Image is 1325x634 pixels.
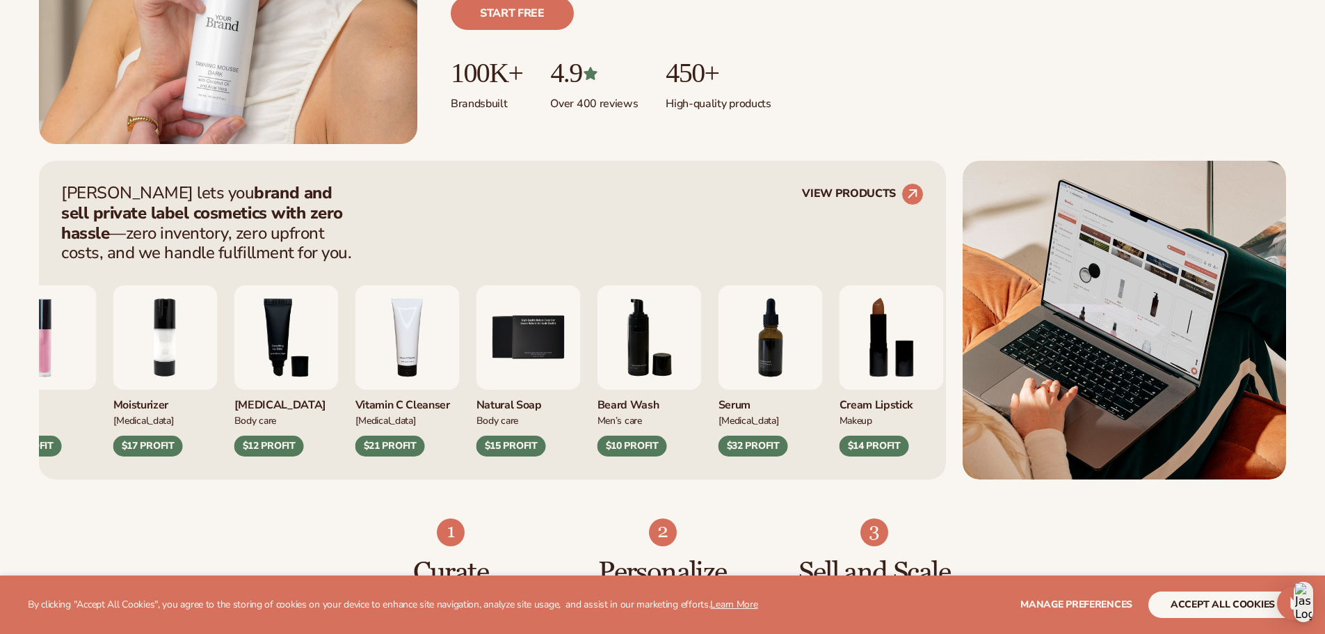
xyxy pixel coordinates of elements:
[840,413,944,427] div: Makeup
[597,285,702,390] img: Foaming beard wash.
[234,285,339,390] img: Smoothing lip balm.
[796,557,953,588] h3: Sell and Scale
[355,413,460,427] div: [MEDICAL_DATA]
[840,390,944,413] div: Cream Lipstick
[1277,587,1310,620] div: Open Intercom Messenger
[840,285,944,457] div: 8 / 9
[649,518,677,546] img: Shopify Image 5
[476,285,581,390] img: Nature bar of soap.
[840,436,909,457] div: $14 PROFIT
[234,436,304,457] div: $12 PROFIT
[355,390,460,413] div: Vitamin C Cleanser
[476,390,581,413] div: Natural Soap
[113,436,183,457] div: $17 PROFIT
[718,285,823,457] div: 7 / 9
[666,88,771,111] p: High-quality products
[355,285,460,457] div: 4 / 9
[718,436,788,457] div: $32 PROFIT
[710,598,757,611] a: Learn More
[666,58,771,88] p: 450+
[113,285,218,457] div: 2 / 9
[61,182,343,244] strong: brand and sell private label cosmetics with zero hassle
[718,285,823,390] img: Collagen and retinol serum.
[718,413,823,427] div: [MEDICAL_DATA]
[373,557,529,588] h3: Curate
[451,58,522,88] p: 100K+
[840,285,944,390] img: Luxury cream lipstick.
[113,390,218,413] div: Moisturizer
[234,413,339,427] div: Body Care
[1020,592,1132,618] button: Manage preferences
[860,518,888,546] img: Shopify Image 6
[355,436,425,457] div: $21 PROFIT
[718,390,823,413] div: Serum
[113,285,218,390] img: Moisturizing lotion.
[437,518,465,546] img: Shopify Image 4
[61,183,360,263] p: [PERSON_NAME] lets you —zero inventory, zero upfront costs, and we handle fulfillment for you.
[476,436,546,457] div: $15 PROFIT
[550,58,638,88] p: 4.9
[597,390,702,413] div: Beard Wash
[802,183,924,205] a: VIEW PRODUCTS
[597,413,702,427] div: Men’s Care
[1148,592,1297,618] button: accept all cookies
[28,599,758,611] p: By clicking "Accept All Cookies", you agree to the storing of cookies on your device to enhance s...
[476,413,581,427] div: Body Care
[597,436,667,457] div: $10 PROFIT
[1020,598,1132,611] span: Manage preferences
[597,285,702,457] div: 6 / 9
[355,285,460,390] img: Vitamin c cleanser.
[451,88,522,111] p: Brands built
[584,557,741,588] h3: Personalize
[234,285,339,457] div: 3 / 9
[550,88,638,111] p: Over 400 reviews
[963,161,1286,480] img: Shopify Image 2
[113,413,218,427] div: [MEDICAL_DATA]
[234,390,339,413] div: [MEDICAL_DATA]
[476,285,581,457] div: 5 / 9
